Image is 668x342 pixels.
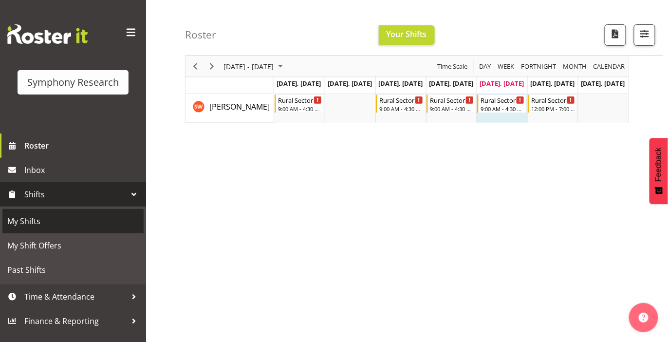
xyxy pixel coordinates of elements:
span: Time Scale [436,60,468,73]
span: [DATE], [DATE] [277,79,321,88]
span: [DATE], [DATE] [480,79,524,88]
button: Your Shifts [379,25,435,45]
span: [DATE], [DATE] [328,79,372,88]
div: Timeline Week of September 5, 2025 [185,54,629,123]
img: Rosterit website logo [7,24,88,44]
span: Day [478,60,492,73]
button: Previous [189,60,202,73]
button: Timeline Week [496,60,516,73]
div: 9:00 AM - 4:30 PM [379,105,423,113]
button: Timeline Day [478,60,493,73]
button: Download a PDF of the roster according to the set date range. [605,24,626,46]
button: Next [205,60,219,73]
button: Month [592,60,627,73]
span: Week [497,60,515,73]
table: Timeline Week of September 5, 2025 [274,94,629,123]
span: [DATE], [DATE] [581,79,625,88]
span: [DATE], [DATE] [530,79,575,88]
span: [DATE] - [DATE] [223,60,275,73]
a: My Shift Offers [2,233,144,258]
span: [PERSON_NAME] [209,101,270,112]
span: Inbox [24,163,141,177]
div: 9:00 AM - 4:30 PM [430,105,474,113]
div: Rural Sector Day Shift [481,95,524,105]
span: calendar [593,60,626,73]
button: September 01 - 07, 2025 [222,60,287,73]
a: My Shifts [2,209,144,233]
div: Shannon Whelan"s event - Rural Sector Day Shift Begin From Monday, September 1, 2025 at 9:00:00 A... [275,95,324,113]
div: Rural Sector Day Shift [430,95,474,105]
td: Shannon Whelan resource [186,94,274,123]
span: Finance & Reporting [24,314,127,328]
div: Rural Sector Day Shift [278,95,322,105]
div: Previous [187,56,204,76]
img: help-xxl-2.png [639,313,649,323]
span: Shifts [24,187,127,202]
div: 9:00 AM - 4:30 PM [481,105,524,113]
span: Past Shifts [7,263,139,277]
div: Shannon Whelan"s event - Rural Sector Day Shift Begin From Friday, September 5, 2025 at 9:00:00 A... [477,95,527,113]
span: My Shift Offers [7,238,139,253]
button: Filter Shifts [634,24,655,46]
span: [DATE], [DATE] [429,79,473,88]
span: Feedback [654,148,663,182]
span: Roster [24,138,141,153]
span: [DATE], [DATE] [378,79,423,88]
div: Shannon Whelan"s event - Rural Sector Weekends Begin From Saturday, September 6, 2025 at 12:00:00... [528,95,577,113]
div: Shannon Whelan"s event - Rural Sector Day Shift Begin From Wednesday, September 3, 2025 at 9:00:0... [376,95,426,113]
div: 9:00 AM - 4:30 PM [278,105,322,113]
span: Your Shifts [387,29,427,39]
button: Feedback - Show survey [649,138,668,204]
div: Shannon Whelan"s event - Rural Sector Day Shift Begin From Thursday, September 4, 2025 at 9:00:00... [427,95,476,113]
button: Time Scale [436,60,469,73]
div: Rural Sector Weekends [531,95,575,105]
h4: Roster [185,29,216,40]
a: [PERSON_NAME] [209,101,270,113]
div: Next [204,56,220,76]
button: Timeline Month [561,60,589,73]
span: Time & Attendance [24,289,127,304]
span: Month [562,60,588,73]
div: Rural Sector Day Shift [379,95,423,105]
button: Fortnight [520,60,558,73]
span: My Shifts [7,214,139,228]
div: Symphony Research [27,75,119,90]
div: 12:00 PM - 7:00 PM [531,105,575,113]
span: Fortnight [520,60,557,73]
a: Past Shifts [2,258,144,282]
